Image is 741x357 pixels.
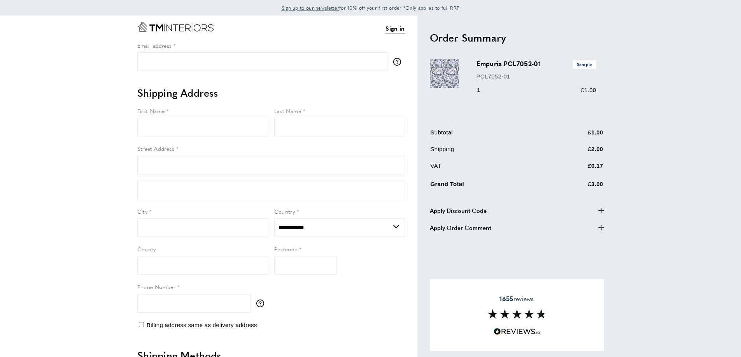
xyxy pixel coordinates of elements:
td: Grand Total [431,178,549,195]
h2: Order Summary [430,31,604,45]
a: Sign up to our newsletter [282,4,340,12]
a: Sign in [385,24,405,33]
span: Sign up to our newsletter [282,4,340,11]
span: Apply Order Comment [430,223,491,232]
span: Postcode [274,245,298,253]
strong: 1655 [499,294,513,303]
td: £0.17 [550,161,603,176]
span: Apply Discount Code [430,206,487,215]
p: PCL7052-01 [476,72,596,81]
h3: Empuria PCL7052-01 [476,59,596,68]
img: Reviews section [488,309,546,319]
span: County [137,245,156,253]
input: Billing address same as delivery address [139,322,144,327]
span: Last Name [274,107,301,115]
td: £3.00 [550,178,603,195]
a: Go to Home page [137,22,214,32]
span: Country [274,207,295,215]
td: £2.00 [550,145,603,160]
button: More information [256,300,268,307]
span: Email address [137,42,172,49]
button: More information [393,58,405,66]
span: for 10% off your first order *Only applies to full RRP [282,4,460,11]
span: £1.00 [581,87,596,93]
span: Sample [573,60,596,68]
td: VAT [431,161,549,176]
td: Subtotal [431,128,549,143]
span: Billing address same as delivery address [147,322,257,328]
td: Shipping [431,145,549,160]
td: £1.00 [550,128,603,143]
img: Empuria PCL7052-01 [430,59,459,88]
span: Phone Number [137,283,176,291]
div: 1 [476,85,492,95]
h2: Shipping Address [137,86,405,100]
img: Reviews.io 5 stars [494,328,540,335]
span: Street Address [137,145,175,152]
span: reviews [499,295,534,303]
span: First Name [137,107,165,115]
span: City [137,207,148,215]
